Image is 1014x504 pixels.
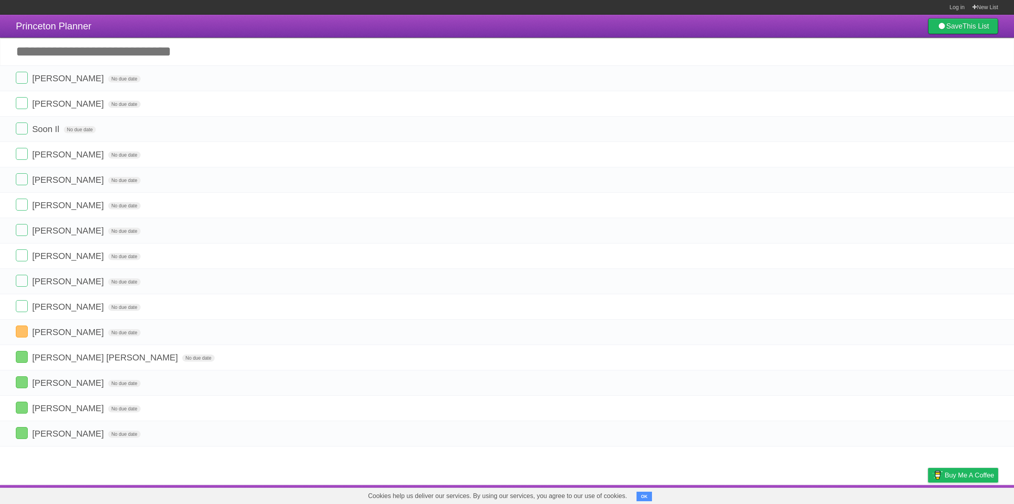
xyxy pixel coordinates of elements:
label: Done [16,376,28,388]
span: No due date [108,278,140,286]
label: Done [16,199,28,211]
span: No due date [108,202,140,209]
span: No due date [108,304,140,311]
span: [PERSON_NAME] [32,378,106,388]
a: SaveThis List [928,18,998,34]
label: Done [16,249,28,261]
button: OK [637,492,652,501]
label: Done [16,351,28,363]
span: No due date [108,228,140,235]
a: Buy me a coffee [928,468,998,483]
label: Done [16,427,28,439]
span: No due date [108,329,140,336]
span: [PERSON_NAME] [32,327,106,337]
span: No due date [64,126,96,133]
span: [PERSON_NAME] [32,276,106,286]
span: [PERSON_NAME] [32,200,106,210]
span: [PERSON_NAME] [32,302,106,312]
label: Done [16,402,28,414]
label: Done [16,300,28,312]
span: No due date [108,431,140,438]
span: [PERSON_NAME] [32,251,106,261]
span: No due date [108,151,140,159]
label: Done [16,173,28,185]
span: No due date [108,101,140,108]
label: Done [16,123,28,134]
span: No due date [108,380,140,387]
span: [PERSON_NAME] [32,429,106,439]
span: [PERSON_NAME] [32,99,106,109]
span: Buy me a coffee [945,468,994,482]
label: Done [16,97,28,109]
label: Done [16,148,28,160]
span: No due date [182,355,214,362]
span: No due date [108,405,140,412]
span: [PERSON_NAME] [32,149,106,159]
img: Buy me a coffee [932,468,943,482]
span: [PERSON_NAME] [32,175,106,185]
label: Done [16,326,28,337]
span: [PERSON_NAME] [32,73,106,83]
a: Developers [849,487,881,502]
span: [PERSON_NAME] [32,226,106,236]
span: No due date [108,75,140,82]
a: Terms [891,487,908,502]
a: About [823,487,839,502]
a: Privacy [918,487,938,502]
span: No due date [108,253,140,260]
label: Done [16,275,28,287]
span: Soon Il [32,124,61,134]
span: No due date [108,177,140,184]
span: Cookies help us deliver our services. By using our services, you agree to our use of cookies. [360,488,635,504]
b: This List [963,22,989,30]
label: Done [16,224,28,236]
a: Suggest a feature [948,487,998,502]
span: [PERSON_NAME] [32,403,106,413]
span: Princeton Planner [16,21,91,31]
label: Done [16,72,28,84]
span: [PERSON_NAME] [PERSON_NAME] [32,353,180,362]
